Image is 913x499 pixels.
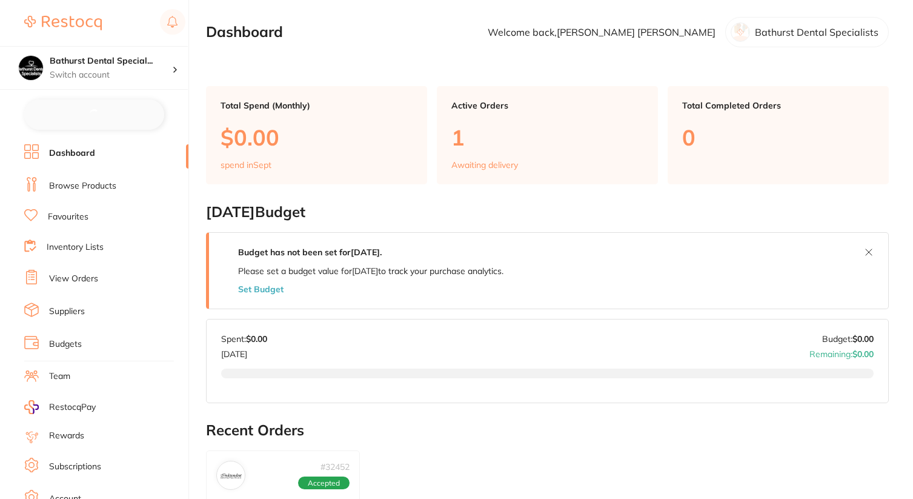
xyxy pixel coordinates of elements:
a: Inventory Lists [47,241,104,253]
p: Total Spend (Monthly) [221,101,413,110]
a: Total Spend (Monthly)$0.00spend inSept [206,86,427,184]
button: Set Budget [238,284,284,294]
p: Budget: [822,334,874,344]
a: View Orders [49,273,98,285]
a: Active Orders1Awaiting delivery [437,86,658,184]
p: 1 [451,125,643,150]
strong: $0.00 [852,348,874,359]
h2: Dashboard [206,24,283,41]
h2: Recent Orders [206,422,889,439]
img: RestocqPay [24,400,39,414]
img: Restocq Logo [24,16,102,30]
p: Active Orders [451,101,643,110]
p: Total Completed Orders [682,101,874,110]
a: Budgets [49,338,82,350]
p: spend in Sept [221,160,271,170]
strong: $0.00 [246,333,267,344]
span: Accepted [298,477,350,490]
p: Bathurst Dental Specialists [755,27,878,38]
a: Favourites [48,211,88,223]
span: RestocqPay [49,401,96,414]
a: Browse Products [49,180,116,192]
a: Restocq Logo [24,9,102,37]
p: 0 [682,125,874,150]
p: Switch account [50,69,172,81]
a: Total Completed Orders0 [668,86,889,184]
strong: $0.00 [852,333,874,344]
p: Welcome back, [PERSON_NAME] [PERSON_NAME] [488,27,715,38]
p: # 32452 [320,461,350,471]
p: Spent: [221,334,267,344]
p: Please set a budget value for [DATE] to track your purchase analytics. [238,266,503,276]
p: Awaiting delivery [451,160,518,170]
img: Bathurst Dental Specialists [19,56,43,80]
img: Independent Dental [219,464,242,487]
a: Rewards [49,430,84,442]
p: Remaining: [809,344,874,358]
a: Team [49,370,70,383]
p: [DATE] [221,344,267,358]
h4: Bathurst Dental Specialists [50,55,172,67]
a: Dashboard [49,147,95,159]
a: Suppliers [49,306,85,318]
a: Subscriptions [49,461,101,473]
h2: [DATE] Budget [206,204,889,221]
p: $0.00 [221,125,413,150]
strong: Budget has not been set for [DATE] . [238,247,382,258]
a: RestocqPay [24,400,96,414]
